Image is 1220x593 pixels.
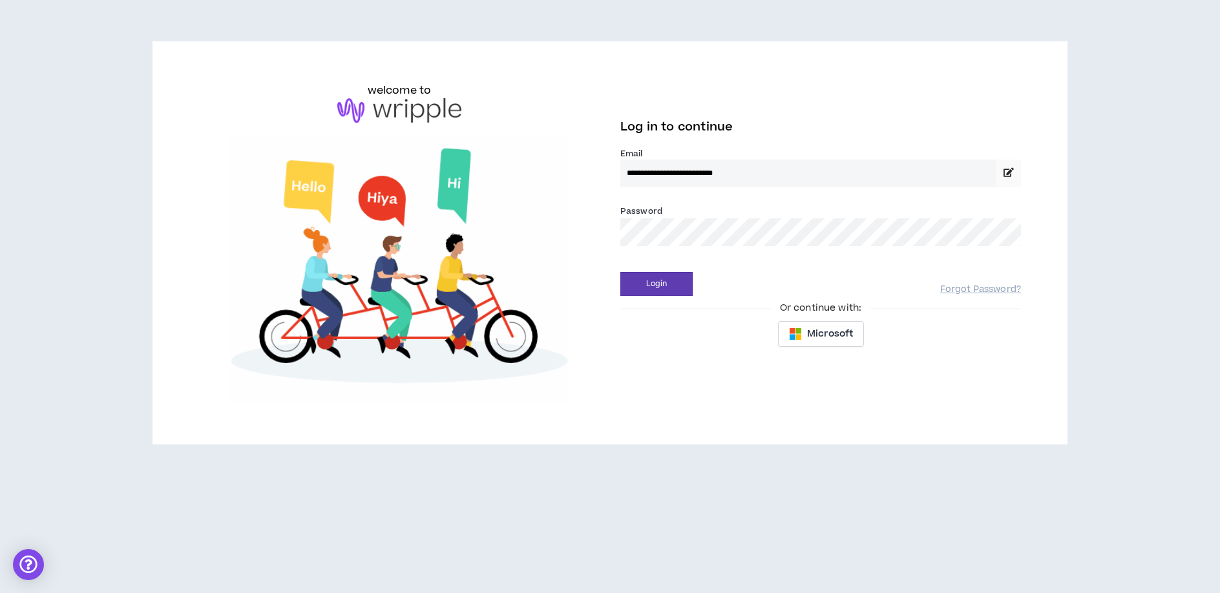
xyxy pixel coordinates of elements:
[940,284,1021,296] a: Forgot Password?
[368,83,432,98] h6: welcome to
[778,321,864,347] button: Microsoft
[620,119,733,135] span: Log in to continue
[620,205,662,217] label: Password
[199,136,600,404] img: Welcome to Wripple
[620,272,693,296] button: Login
[13,549,44,580] div: Open Intercom Messenger
[337,98,461,123] img: logo-brand.png
[620,148,1021,160] label: Email
[807,327,853,341] span: Microsoft
[771,301,870,315] span: Or continue with:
